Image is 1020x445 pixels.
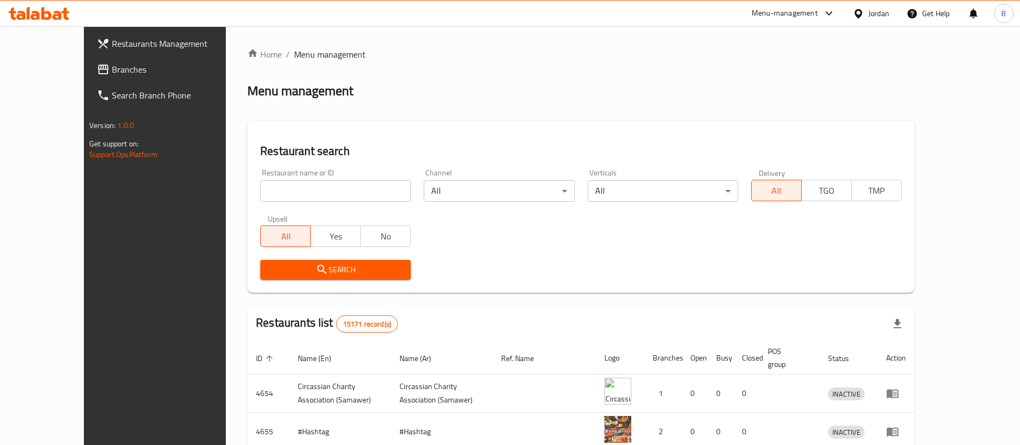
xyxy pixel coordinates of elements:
a: Branches [88,56,254,82]
td: ​Circassian ​Charity ​Association​ (Samawer) [391,375,493,413]
td: 0 [708,375,733,413]
span: 1.0.0 [117,118,134,132]
span: 15171 record(s) [337,319,397,329]
h2: Restaurants list [256,315,398,333]
span: INACTIVE [828,426,865,439]
span: No [365,229,406,244]
span: Name (Ar) [400,352,445,365]
div: All [588,180,738,202]
div: Jordan [868,8,889,19]
th: Branches [644,342,682,375]
a: Search Branch Phone [88,82,254,108]
button: No [360,225,411,247]
div: Menu [886,425,906,438]
span: Name (En) [298,352,345,365]
td: ​Circassian ​Charity ​Association​ (Samawer) [289,375,391,413]
div: Menu-management [752,7,818,20]
span: B [1001,8,1006,19]
button: Search [260,260,411,280]
h2: Restaurant search [260,143,902,159]
button: Yes [310,225,361,247]
span: Version: [89,118,116,132]
label: Upsell [268,215,288,222]
td: 4654 [247,375,289,413]
span: Restaurants Management [112,37,246,50]
span: TGO [806,183,847,199]
span: TMP [856,183,897,199]
span: ID [256,352,276,365]
td: 1 [644,375,682,413]
a: Restaurants Management [88,31,254,56]
div: Menu [886,387,906,400]
div: Total records count [336,315,398,333]
span: Yes [315,229,356,244]
th: Action [878,342,915,375]
a: Support.OpsPlatform [89,147,158,161]
button: TMP [851,180,902,201]
button: TGO [801,180,852,201]
th: Logo [596,342,644,375]
span: POS group [768,345,807,371]
button: All [751,180,802,201]
span: Search Branch Phone [112,89,246,102]
img: ​Circassian ​Charity ​Association​ (Samawer) [604,378,631,405]
th: Busy [708,342,733,375]
div: All [424,180,574,202]
th: Closed [733,342,759,375]
span: Get support on: [89,137,139,151]
td: 0 [733,375,759,413]
th: Open [682,342,708,375]
span: Search [269,263,402,277]
img: #Hashtag [604,416,631,443]
a: Home [247,48,282,61]
span: All [756,183,797,199]
nav: breadcrumb [247,48,915,61]
span: Branches [112,63,246,76]
label: Delivery [759,169,786,176]
span: Menu management [294,48,366,61]
span: INACTIVE [828,388,865,400]
span: Status [828,352,863,365]
span: All [265,229,306,244]
div: Export file [885,311,910,337]
span: Ref. Name [501,352,548,365]
td: 0 [682,375,708,413]
button: All [260,225,311,247]
li: / [286,48,290,61]
div: INACTIVE [828,387,865,400]
input: Search for restaurant name or ID.. [260,180,411,202]
h2: Menu management [247,82,353,100]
